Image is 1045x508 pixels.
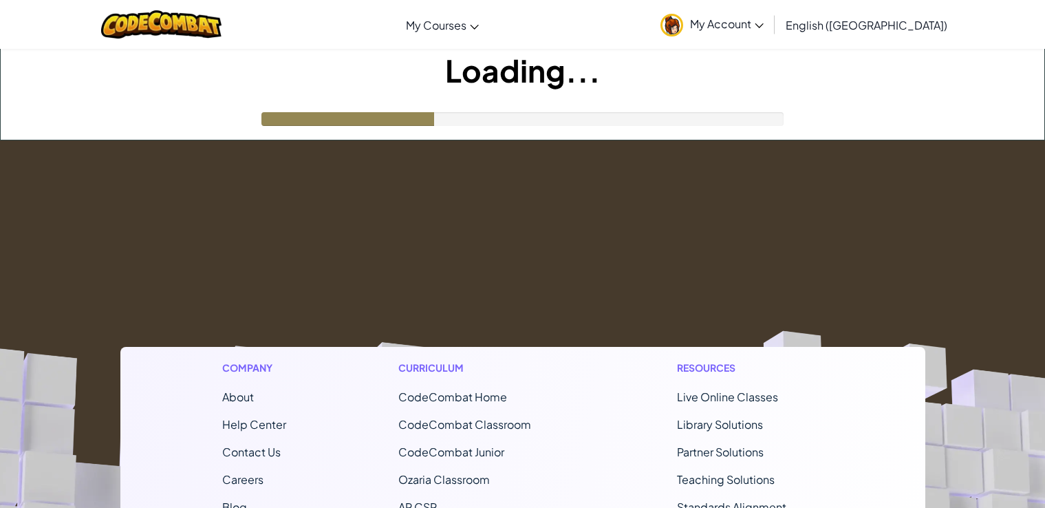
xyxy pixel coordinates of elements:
a: Help Center [222,417,286,432]
a: My Courses [399,6,486,43]
h1: Curriculum [398,361,565,375]
span: CodeCombat Home [398,390,507,404]
span: Contact Us [222,445,281,459]
span: My Courses [406,18,466,32]
img: avatar [660,14,683,36]
a: My Account [654,3,771,46]
a: CodeCombat Junior [398,445,504,459]
a: Ozaria Classroom [398,472,490,487]
a: Live Online Classes [677,390,778,404]
img: CodeCombat logo [101,10,222,39]
a: Partner Solutions [677,445,764,459]
h1: Resources [677,361,823,375]
a: CodeCombat Classroom [398,417,531,432]
a: Library Solutions [677,417,763,432]
span: My Account [690,17,764,31]
h1: Company [222,361,286,375]
a: Careers [222,472,263,487]
a: About [222,390,254,404]
a: Teaching Solutions [677,472,775,487]
span: English ([GEOGRAPHIC_DATA]) [786,18,947,32]
a: English ([GEOGRAPHIC_DATA]) [779,6,954,43]
h1: Loading... [1,49,1044,92]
